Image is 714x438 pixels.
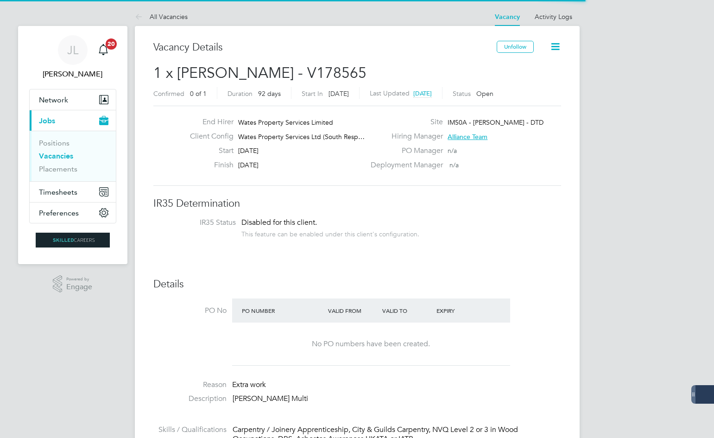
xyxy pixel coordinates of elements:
span: [DATE] [238,146,259,155]
span: Engage [66,283,92,291]
span: Jobs [39,116,55,125]
span: Joe Laws [29,69,116,80]
label: End Hirer [183,117,234,127]
label: Status [453,89,471,98]
h3: Details [153,278,561,291]
span: n/a [448,146,457,155]
label: Finish [183,160,234,170]
label: Duration [227,89,253,98]
label: Site [365,117,443,127]
label: Last Updated [370,89,410,97]
span: 20 [106,38,117,50]
div: No PO numbers have been created. [241,339,501,349]
label: Skills / Qualifications [153,425,227,435]
span: JL [67,44,78,56]
a: Vacancy [495,13,520,21]
span: Wates Property Services Limited [238,118,333,127]
span: Network [39,95,68,104]
div: PO Number [240,302,326,319]
div: Valid To [380,302,434,319]
span: Open [476,89,493,98]
span: 1 x [PERSON_NAME] - V178565 [153,64,366,82]
a: Go to home page [29,233,116,248]
a: Powered byEngage [53,275,92,293]
a: Positions [39,139,70,147]
label: PO Manager [365,146,443,156]
label: Reason [153,380,227,390]
label: Deployment Manager [365,160,443,170]
button: Unfollow [497,41,534,53]
button: Jobs [30,110,116,131]
span: [DATE] [413,89,432,97]
label: Client Config [183,132,234,141]
span: Wates Property Services Ltd (South Resp… [238,133,365,141]
a: 20 [94,35,113,65]
label: Start In [302,89,323,98]
label: Description [153,394,227,404]
div: Expiry [434,302,488,319]
button: Preferences [30,203,116,223]
span: Alliance Team [448,133,487,141]
label: IR35 Status [163,218,236,228]
span: Preferences [39,209,79,217]
span: [DATE] [238,161,259,169]
span: Disabled for this client. [241,218,317,227]
span: [DATE] [329,89,349,98]
span: 92 days [258,89,281,98]
a: Vacancies [39,152,73,160]
span: Powered by [66,275,92,283]
button: Timesheets [30,182,116,202]
span: Timesheets [39,188,77,197]
span: IM50A - [PERSON_NAME] - DTD [448,118,543,127]
span: n/a [449,161,459,169]
span: 0 of 1 [190,89,207,98]
div: Jobs [30,131,116,181]
h3: Vacancy Details [153,41,497,54]
label: Confirmed [153,89,184,98]
h3: IR35 Determination [153,197,561,210]
nav: Main navigation [18,26,127,264]
div: This feature can be enabled under this client's configuration. [241,228,419,238]
label: Start [183,146,234,156]
label: PO No [153,306,227,316]
img: skilledcareers-logo-retina.png [36,233,110,248]
p: [PERSON_NAME] Multi [233,394,561,404]
a: All Vacancies [135,13,188,21]
div: Valid From [326,302,380,319]
button: Network [30,89,116,110]
a: Activity Logs [535,13,572,21]
label: Hiring Manager [365,132,443,141]
span: Extra work [232,380,266,389]
a: Placements [39,165,77,173]
a: JL[PERSON_NAME] [29,35,116,80]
